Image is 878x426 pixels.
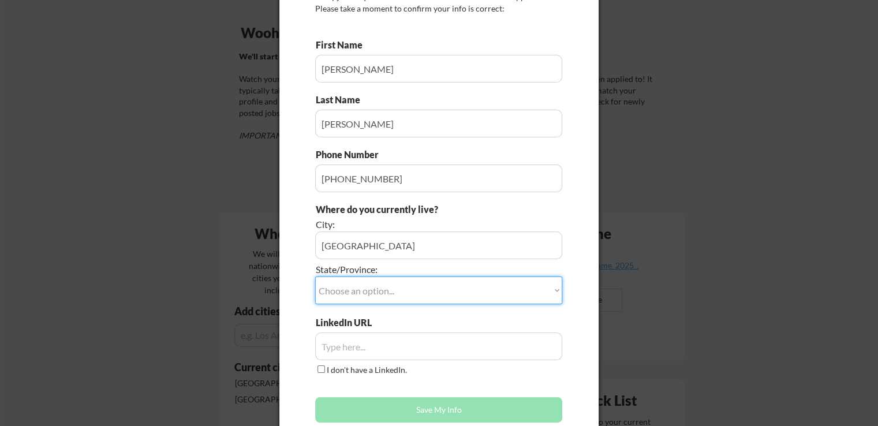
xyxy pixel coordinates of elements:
input: Type here... [315,165,562,192]
input: Type here... [315,55,562,83]
div: LinkedIn URL [316,316,402,329]
div: State/Province: [316,263,498,276]
div: Last Name [316,94,372,106]
button: Save My Info [315,397,562,423]
input: Type here... [315,332,562,360]
div: City: [316,218,498,231]
label: I don't have a LinkedIn. [327,365,407,375]
div: Phone Number [316,148,385,161]
input: Type here... [315,110,562,137]
div: Where do you currently live? [316,203,498,216]
input: e.g. Los Angeles [315,231,562,259]
div: First Name [316,39,372,51]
